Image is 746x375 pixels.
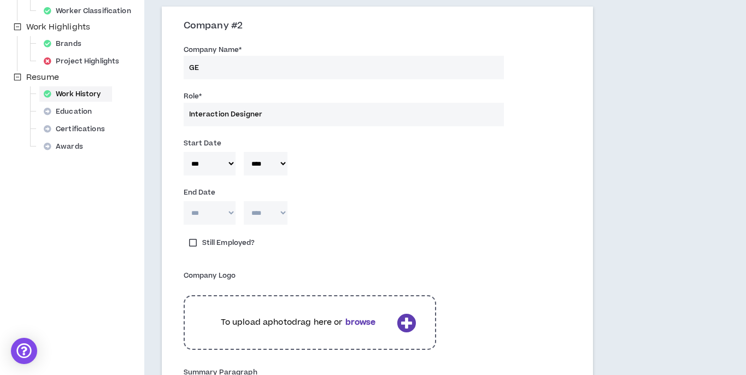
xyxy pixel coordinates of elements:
div: Education [39,104,103,119]
span: minus-square [14,73,21,81]
input: (e.g. Art Director, Account Executive, etc.) [184,103,504,126]
span: Work Highlights [24,21,92,34]
label: Role [184,87,202,105]
p: To upload a photo drag here or [204,317,393,329]
label: End Date [184,184,216,201]
span: Work Highlights [26,21,90,33]
div: Worker Classification [39,3,142,19]
label: Company Name [184,41,242,58]
b: browse [345,317,376,328]
label: Still Employed? [184,235,261,250]
span: minus-square [14,23,21,31]
label: Company Logo [184,267,236,284]
span: Resume [26,72,59,83]
div: Certifications [39,121,116,137]
span: Resume [24,71,61,84]
div: Work History [39,86,112,102]
h3: Company #2 [184,20,579,32]
label: Start Date [184,134,221,152]
div: Awards [39,139,94,154]
div: To upload aphotodrag here orbrowse [184,290,437,355]
div: Brands [39,36,92,51]
div: Open Intercom Messenger [11,338,37,364]
div: Project Highlights [39,54,130,69]
input: Company Name [184,56,504,79]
